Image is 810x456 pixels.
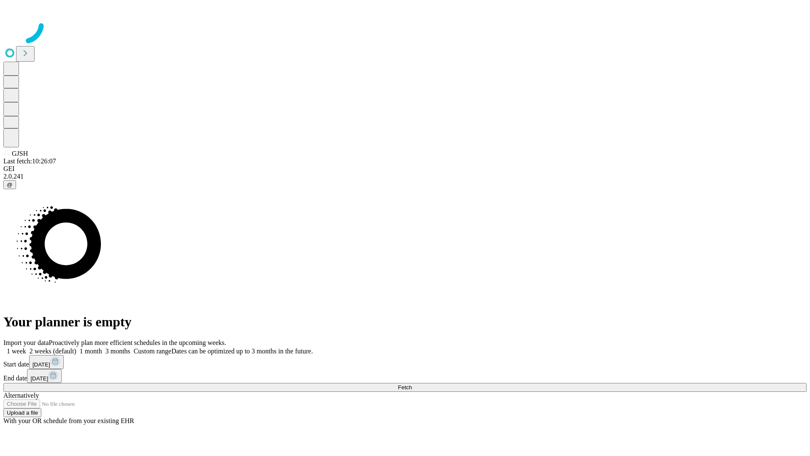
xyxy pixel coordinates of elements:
[398,384,412,391] span: Fetch
[3,355,807,369] div: Start date
[3,173,807,180] div: 2.0.241
[7,347,26,355] span: 1 week
[3,408,41,417] button: Upload a file
[105,347,130,355] span: 3 months
[30,347,76,355] span: 2 weeks (default)
[3,383,807,392] button: Fetch
[3,392,39,399] span: Alternatively
[3,417,134,424] span: With your OR schedule from your existing EHR
[3,157,56,165] span: Last fetch: 10:26:07
[49,339,226,346] span: Proactively plan more efficient schedules in the upcoming weeks.
[29,355,64,369] button: [DATE]
[32,361,50,368] span: [DATE]
[27,369,62,383] button: [DATE]
[80,347,102,355] span: 1 month
[30,375,48,382] span: [DATE]
[3,165,807,173] div: GEI
[171,347,313,355] span: Dates can be optimized up to 3 months in the future.
[3,369,807,383] div: End date
[3,314,807,330] h1: Your planner is empty
[12,150,28,157] span: GJSH
[134,347,171,355] span: Custom range
[3,180,16,189] button: @
[3,339,49,346] span: Import your data
[7,182,13,188] span: @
